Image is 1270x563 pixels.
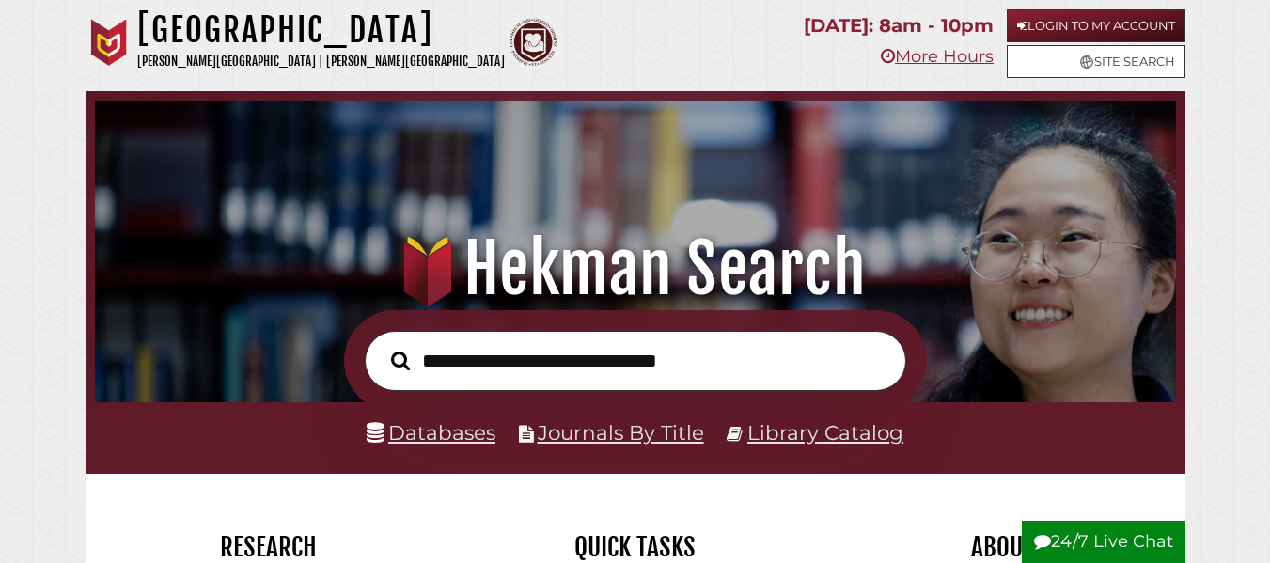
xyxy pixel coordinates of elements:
[881,46,994,67] a: More Hours
[510,19,557,66] img: Calvin Theological Seminary
[1007,45,1185,78] a: Site Search
[137,9,505,51] h1: [GEOGRAPHIC_DATA]
[391,351,410,371] i: Search
[86,19,133,66] img: Calvin University
[804,9,994,42] p: [DATE]: 8am - 10pm
[833,531,1171,563] h2: About
[114,227,1157,310] h1: Hekman Search
[137,51,505,72] p: [PERSON_NAME][GEOGRAPHIC_DATA] | [PERSON_NAME][GEOGRAPHIC_DATA]
[538,420,704,445] a: Journals By Title
[100,531,438,563] h2: Research
[382,346,419,375] button: Search
[1007,9,1185,42] a: Login to My Account
[466,531,805,563] h2: Quick Tasks
[367,420,495,445] a: Databases
[747,420,903,445] a: Library Catalog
